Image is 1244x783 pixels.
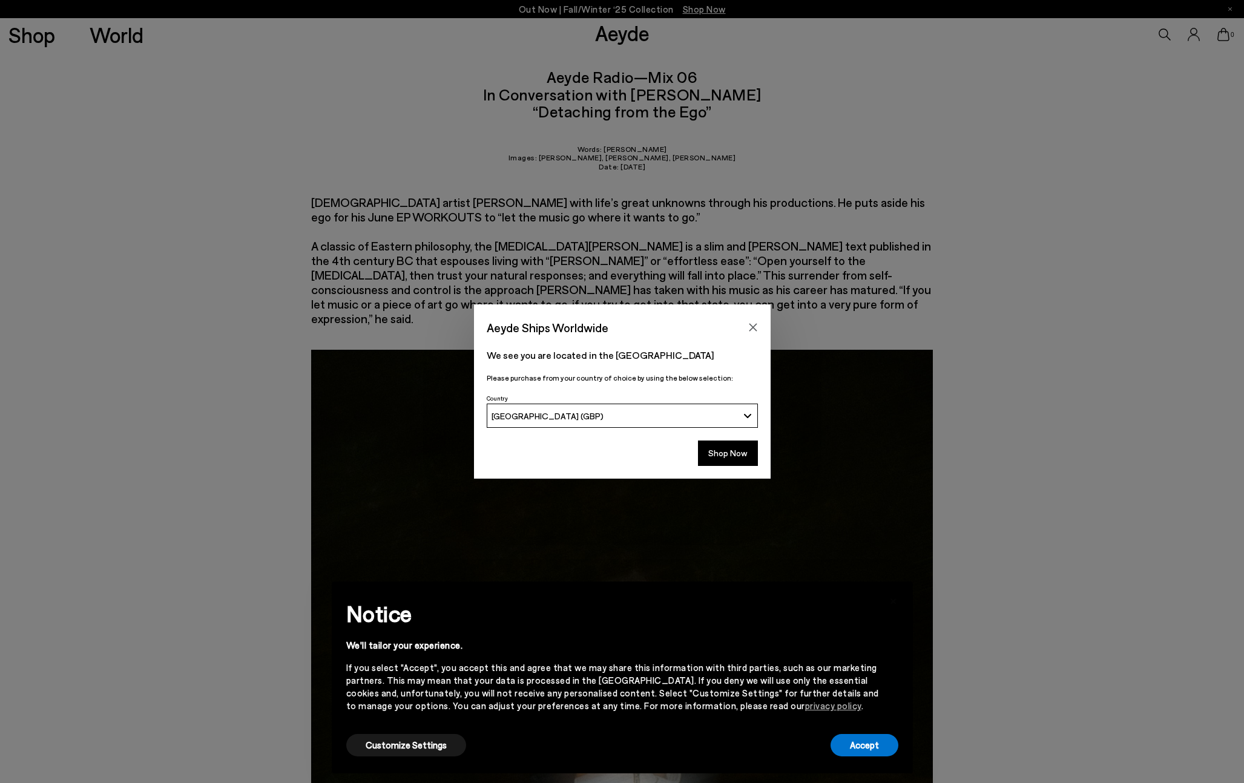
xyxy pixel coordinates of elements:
div: We'll tailor your experience. [346,639,879,652]
p: We see you are located in the [GEOGRAPHIC_DATA] [487,348,758,362]
button: Shop Now [698,441,758,466]
div: If you select "Accept", you accept this and agree that we may share this information with third p... [346,661,879,712]
span: Country [487,395,508,402]
span: Aeyde Ships Worldwide [487,317,608,338]
button: Close [744,318,762,336]
span: [GEOGRAPHIC_DATA] (GBP) [492,411,604,421]
button: Customize Settings [346,734,466,756]
p: Please purchase from your country of choice by using the below selection: [487,372,758,384]
button: Close this notice [879,585,908,614]
span: × [889,591,898,608]
a: privacy policy [805,700,861,711]
h2: Notice [346,598,879,629]
button: Accept [831,734,898,756]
